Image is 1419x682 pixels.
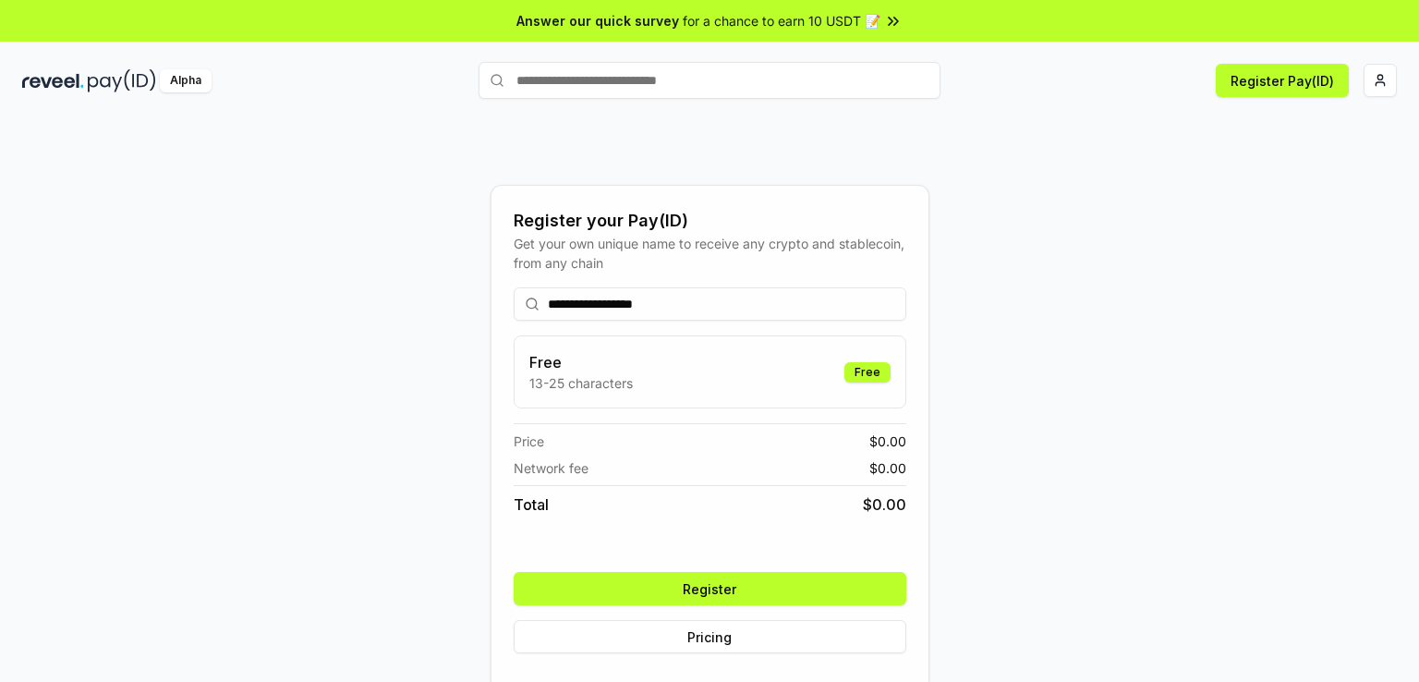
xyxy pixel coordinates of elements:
[514,458,588,478] span: Network fee
[683,11,880,30] span: for a chance to earn 10 USDT 📝
[1216,64,1349,97] button: Register Pay(ID)
[160,69,212,92] div: Alpha
[514,493,549,516] span: Total
[529,351,633,373] h3: Free
[514,208,906,234] div: Register your Pay(ID)
[88,69,156,92] img: pay_id
[516,11,679,30] span: Answer our quick survey
[869,432,906,451] span: $ 0.00
[514,620,906,653] button: Pricing
[514,234,906,273] div: Get your own unique name to receive any crypto and stablecoin, from any chain
[869,458,906,478] span: $ 0.00
[22,69,84,92] img: reveel_dark
[514,432,544,451] span: Price
[863,493,906,516] span: $ 0.00
[514,572,906,605] button: Register
[529,373,633,393] p: 13-25 characters
[844,362,891,383] div: Free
